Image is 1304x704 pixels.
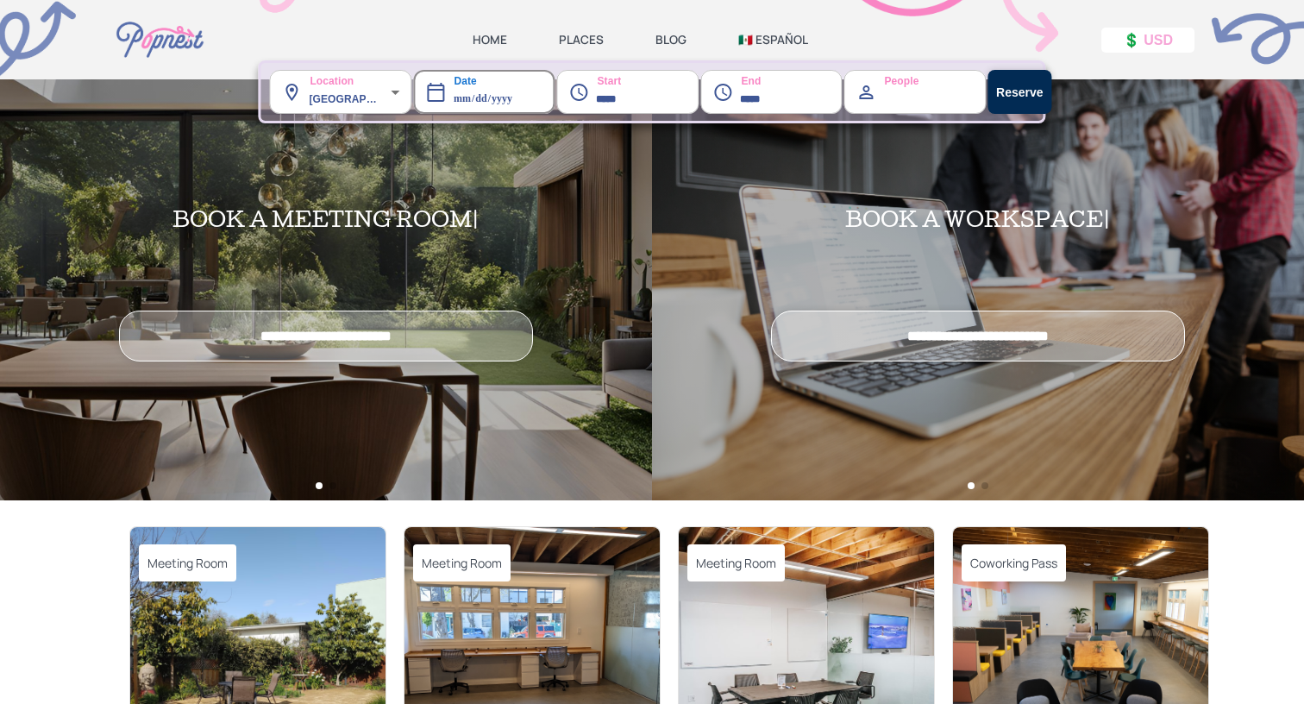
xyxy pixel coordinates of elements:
[559,32,604,47] a: PLACES
[687,544,785,581] span: Meeting Room
[281,62,354,89] label: Location
[845,211,1110,235] h2: BOOK A WORKSPACE
[425,62,476,89] label: Date
[1101,28,1194,53] button: 💲 USD
[172,211,479,235] h2: BOOK A MEETING ROOM
[712,62,761,89] label: End
[568,62,621,89] label: Start
[655,32,686,47] a: BLOG
[139,544,236,581] span: Meeting Room
[413,544,511,581] span: Meeting Room
[987,70,1052,114] button: Reserve
[962,544,1066,581] span: Coworking Pass
[309,70,411,114] div: [GEOGRAPHIC_DATA] ([GEOGRAPHIC_DATA], [GEOGRAPHIC_DATA], [GEOGRAPHIC_DATA])
[473,32,507,47] a: HOME
[856,62,919,89] label: People
[738,32,808,47] a: 🇲🇽 ESPAÑOL
[996,85,1044,99] strong: Reserve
